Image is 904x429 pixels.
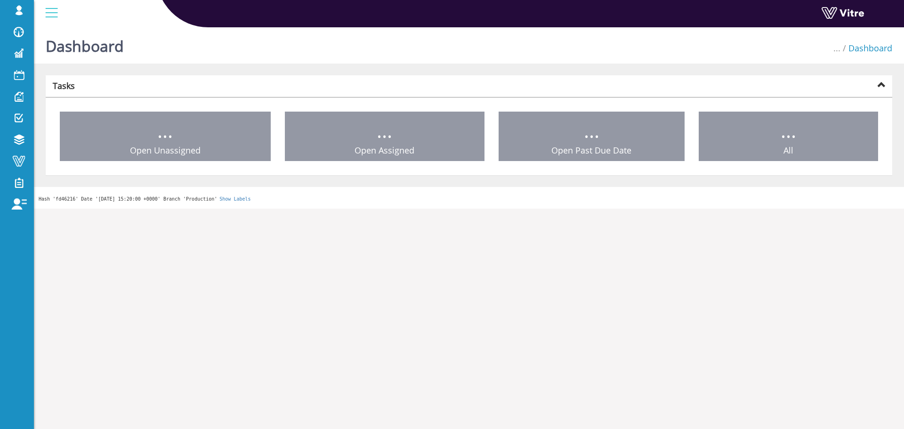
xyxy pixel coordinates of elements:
[157,117,173,144] span: ...
[377,117,392,144] span: ...
[39,196,217,202] span: Hash 'fd46216' Date '[DATE] 15:20:00 +0000' Branch 'Production'
[46,24,124,64] h1: Dashboard
[781,117,796,144] span: ...
[833,42,840,54] span: ...
[783,145,793,156] span: All
[355,145,414,156] span: Open Assigned
[130,145,201,156] span: Open Unassigned
[53,80,75,91] strong: Tasks
[840,42,892,55] li: Dashboard
[584,117,599,144] span: ...
[219,196,250,202] a: Show Labels
[551,145,631,156] span: Open Past Due Date
[285,112,485,162] a: ... Open Assigned
[60,112,271,162] a: ... Open Unassigned
[499,112,685,162] a: ... Open Past Due Date
[699,112,879,162] a: ... All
